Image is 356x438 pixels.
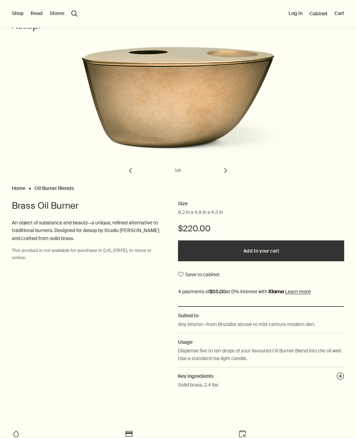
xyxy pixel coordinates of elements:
[123,163,138,178] button: previous slide
[71,10,78,17] button: Open search
[125,430,133,438] img: Card Icon
[178,312,344,319] h2: Suited to
[12,185,25,188] a: Home
[178,268,220,281] button: Save to cabinet
[178,347,344,363] p: Dispense five to ten drops of your favoured Oil Burner Blend into the oil well. Use a standard te...
[76,25,293,158] img: Back of cardboard box packaging for Brass oil burner
[218,163,233,178] button: next slide
[337,372,344,382] button: Key ingredients
[178,209,223,216] span: 6.2 in x 4.9 in x 4.3 in
[178,200,344,208] h2: Size
[178,373,213,379] span: Key ingredients
[178,240,344,261] button: Add to your cart - $220.00
[289,10,302,17] button: Log in
[34,185,74,188] a: Oil Burner Blends
[238,430,246,438] img: Return icon
[12,25,344,183] div: Brass Oil Burner
[178,320,315,328] p: Any interior—from Brutalist alcove to mid-century modern den.
[12,247,152,261] span: This product is not available for purchase in [US_STATE], in-store or online.
[12,430,20,438] img: Icon of a droplet
[178,223,211,234] span: $220.00
[178,338,344,346] h2: Usage
[309,10,327,17] a: Cabinet
[334,10,344,17] button: Cart
[50,10,64,17] button: Stores
[12,10,24,17] button: Shop
[12,200,164,212] h1: Brass Oil Burner
[178,381,218,389] p: Solid brass, 2.4 lbs
[31,10,43,17] button: Read
[12,219,164,242] p: An object of substance and beauty—a unique, refined alternative to traditional burners. Designed ...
